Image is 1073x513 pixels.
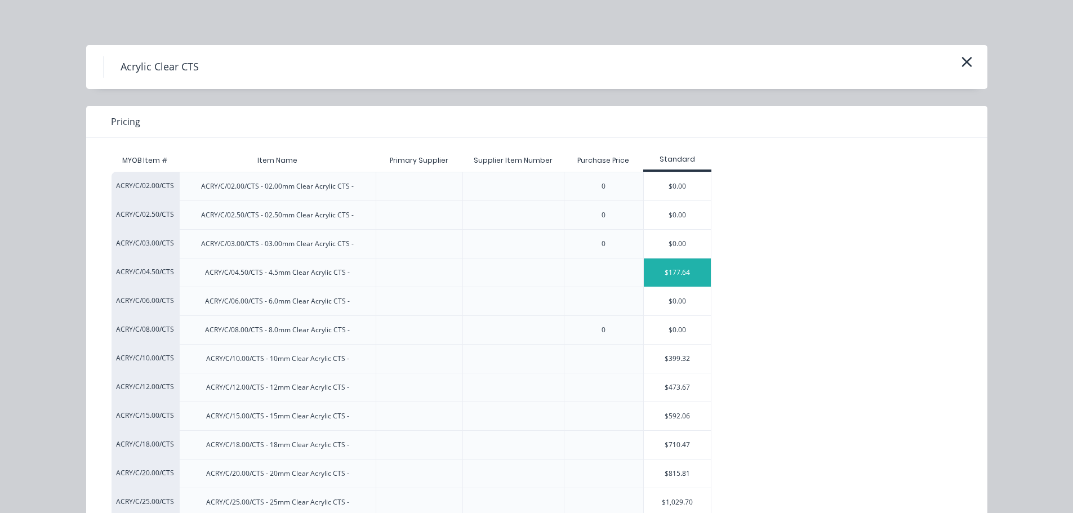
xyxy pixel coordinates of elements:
[248,146,306,175] div: Item Name
[644,460,711,488] div: $815.81
[112,258,179,287] div: ACRY/C/04.50/CTS
[201,210,354,220] div: ACRY/C/02.50/CTS - 02.50mm Clear Acrylic CTS -
[644,230,711,258] div: $0.00
[206,497,349,507] div: ACRY/C/25.00/CTS - 25mm Clear Acrylic CTS -
[112,149,179,172] div: MYOB Item #
[465,146,562,175] div: Supplier Item Number
[112,172,179,200] div: ACRY/C/02.00/CTS
[644,316,711,344] div: $0.00
[206,440,349,450] div: ACRY/C/18.00/CTS - 18mm Clear Acrylic CTS -
[644,373,711,402] div: $473.67
[201,181,354,191] div: ACRY/C/02.00/CTS - 02.00mm Clear Acrylic CTS -
[644,431,711,459] div: $710.47
[205,267,350,278] div: ACRY/C/04.50/CTS - 4.5mm Clear Acrylic CTS -
[112,402,179,430] div: ACRY/C/15.00/CTS
[112,344,179,373] div: ACRY/C/10.00/CTS
[644,402,711,430] div: $592.06
[112,430,179,459] div: ACRY/C/18.00/CTS
[112,229,179,258] div: ACRY/C/03.00/CTS
[205,325,350,335] div: ACRY/C/08.00/CTS - 8.0mm Clear Acrylic CTS -
[112,459,179,488] div: ACRY/C/20.00/CTS
[644,172,711,200] div: $0.00
[112,373,179,402] div: ACRY/C/12.00/CTS
[205,296,350,306] div: ACRY/C/06.00/CTS - 6.0mm Clear Acrylic CTS -
[112,315,179,344] div: ACRY/C/08.00/CTS
[103,56,216,78] h4: Acrylic Clear CTS
[381,146,457,175] div: Primary Supplier
[644,345,711,373] div: $399.32
[568,146,638,175] div: Purchase Price
[602,325,605,335] div: 0
[602,210,605,220] div: 0
[206,469,349,479] div: ACRY/C/20.00/CTS - 20mm Clear Acrylic CTS -
[602,239,605,249] div: 0
[206,382,349,392] div: ACRY/C/12.00/CTS - 12mm Clear Acrylic CTS -
[206,354,349,364] div: ACRY/C/10.00/CTS - 10mm Clear Acrylic CTS -
[112,287,179,315] div: ACRY/C/06.00/CTS
[644,258,711,287] div: $177.64
[644,287,711,315] div: $0.00
[643,154,712,164] div: Standard
[206,411,349,421] div: ACRY/C/15.00/CTS - 15mm Clear Acrylic CTS -
[112,200,179,229] div: ACRY/C/02.50/CTS
[644,201,711,229] div: $0.00
[111,115,140,128] span: Pricing
[602,181,605,191] div: 0
[201,239,354,249] div: ACRY/C/03.00/CTS - 03.00mm Clear Acrylic CTS -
